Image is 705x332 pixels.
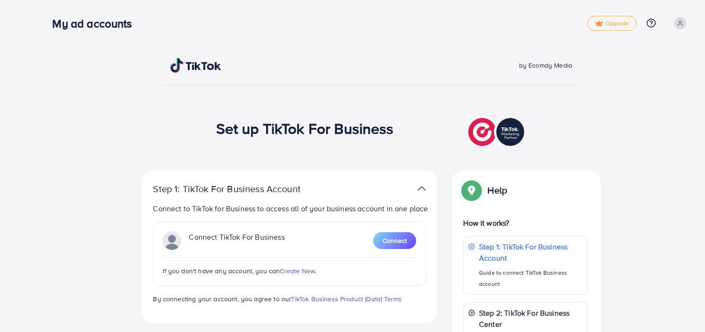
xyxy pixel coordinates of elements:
p: Connect to TikTok for Business to access all of your business account in one place [153,203,430,214]
button: Connect [373,232,416,249]
p: Connect TikTok For Business [189,231,284,250]
p: By connecting your account, you agree to our [153,293,426,304]
p: Guide to connect TikTok Business account [479,267,582,290]
p: Step 1: TikTok For Business Account [479,241,582,263]
h3: My ad accounts [52,17,139,30]
p: How it works? [463,217,587,228]
span: by Ecomdy Media [519,61,572,70]
span: Connect [383,236,407,245]
img: tick [595,21,603,27]
p: Step 2: TikTok For Business Center [479,307,582,330]
span: Create New. [280,266,316,276]
a: TikTok Business Product (Data) Terms [291,294,402,304]
img: TikTok partner [468,116,527,148]
img: TikTok partner [163,231,181,250]
img: TikTok [170,58,221,73]
span: If you don't have any account, you can [163,266,280,276]
p: Step 1: TikTok For Business Account [153,183,330,194]
h1: Set up TikTok For Business [216,119,394,137]
img: Popup guide [463,182,480,199]
a: tickUpgrade [587,16,637,31]
p: Help [487,185,507,196]
img: TikTok partner [418,182,426,195]
span: Upgrade [595,20,629,27]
